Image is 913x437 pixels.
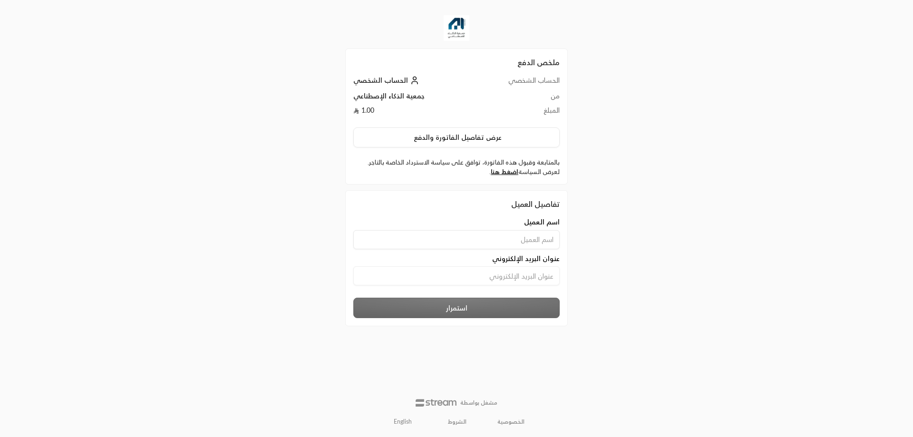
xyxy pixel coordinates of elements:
p: مشغل بواسطة [460,399,497,407]
span: اسم العميل [524,217,560,227]
h2: ملخص الدفع [353,57,560,68]
button: عرض تفاصيل الفاتورة والدفع [353,127,560,147]
a: الحساب الشخصي [353,76,421,84]
td: من [473,91,560,106]
a: English [389,414,417,429]
div: تفاصيل العميل [353,198,560,210]
td: جمعية الذكاء الإصطناعي [353,91,473,106]
span: عنوان البريد الإلكتروني [492,254,560,263]
td: المبلغ [473,106,560,120]
span: الحساب الشخصي [353,76,408,84]
input: عنوان البريد الإلكتروني [353,266,560,285]
img: Company Logo [444,15,469,41]
label: بالمتابعة وقبول هذه الفاتورة، توافق على سياسة الاسترداد الخاصة بالتاجر. لعرض السياسة . [353,158,560,176]
input: اسم العميل [353,230,560,249]
a: الخصوصية [497,418,524,426]
a: اضغط هنا [491,168,518,175]
td: 1.00 [353,106,473,120]
a: الشروط [448,418,466,426]
td: الحساب الشخصي [473,76,560,91]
